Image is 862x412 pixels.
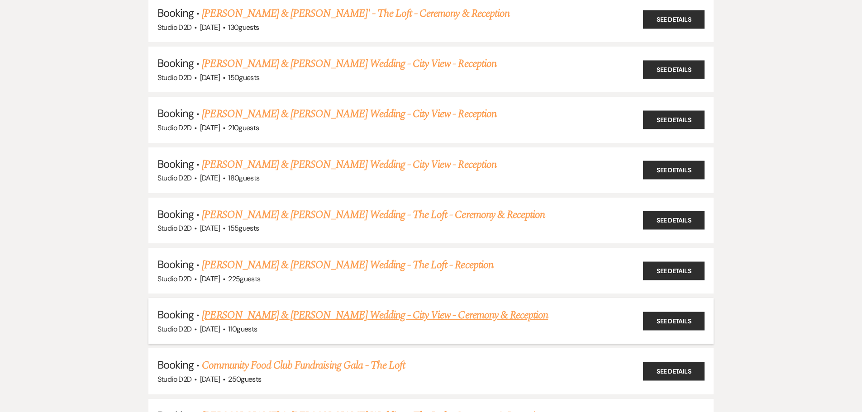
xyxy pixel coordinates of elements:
[157,23,192,32] span: Studio D2D
[643,362,705,380] a: See Details
[643,211,705,230] a: See Details
[157,157,194,171] span: Booking
[202,5,510,22] a: [PERSON_NAME] & [PERSON_NAME]' - The Loft - Ceremony & Reception
[157,358,194,372] span: Booking
[202,56,496,72] a: [PERSON_NAME] & [PERSON_NAME] Wedding - City View - Reception
[157,308,194,322] span: Booking
[157,324,192,334] span: Studio D2D
[228,223,259,233] span: 155 guests
[643,10,705,28] a: See Details
[228,23,259,32] span: 130 guests
[228,324,257,334] span: 110 guests
[228,173,259,183] span: 180 guests
[200,123,220,133] span: [DATE]
[228,274,260,284] span: 225 guests
[643,312,705,330] a: See Details
[202,357,405,374] a: Community Food Club Fundraising Gala - The Loft
[200,274,220,284] span: [DATE]
[202,257,493,273] a: [PERSON_NAME] & [PERSON_NAME] Wedding - The Loft - Reception
[228,374,261,384] span: 250 guests
[200,23,220,32] span: [DATE]
[157,106,194,120] span: Booking
[157,274,192,284] span: Studio D2D
[157,173,192,183] span: Studio D2D
[200,73,220,82] span: [DATE]
[157,223,192,233] span: Studio D2D
[200,223,220,233] span: [DATE]
[157,374,192,384] span: Studio D2D
[228,73,259,82] span: 150 guests
[200,374,220,384] span: [DATE]
[157,73,192,82] span: Studio D2D
[157,257,194,271] span: Booking
[643,261,705,280] a: See Details
[200,173,220,183] span: [DATE]
[157,6,194,20] span: Booking
[643,60,705,79] a: See Details
[202,106,496,122] a: [PERSON_NAME] & [PERSON_NAME] Wedding - City View - Reception
[228,123,259,133] span: 210 guests
[643,161,705,180] a: See Details
[157,207,194,221] span: Booking
[157,56,194,70] span: Booking
[200,324,220,334] span: [DATE]
[157,123,192,133] span: Studio D2D
[202,156,496,173] a: [PERSON_NAME] & [PERSON_NAME] Wedding - City View - Reception
[202,307,548,323] a: [PERSON_NAME] & [PERSON_NAME] Wedding - City View - Ceremony & Reception
[202,207,545,223] a: [PERSON_NAME] & [PERSON_NAME] Wedding - The Loft - Ceremony & Reception
[643,111,705,129] a: See Details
